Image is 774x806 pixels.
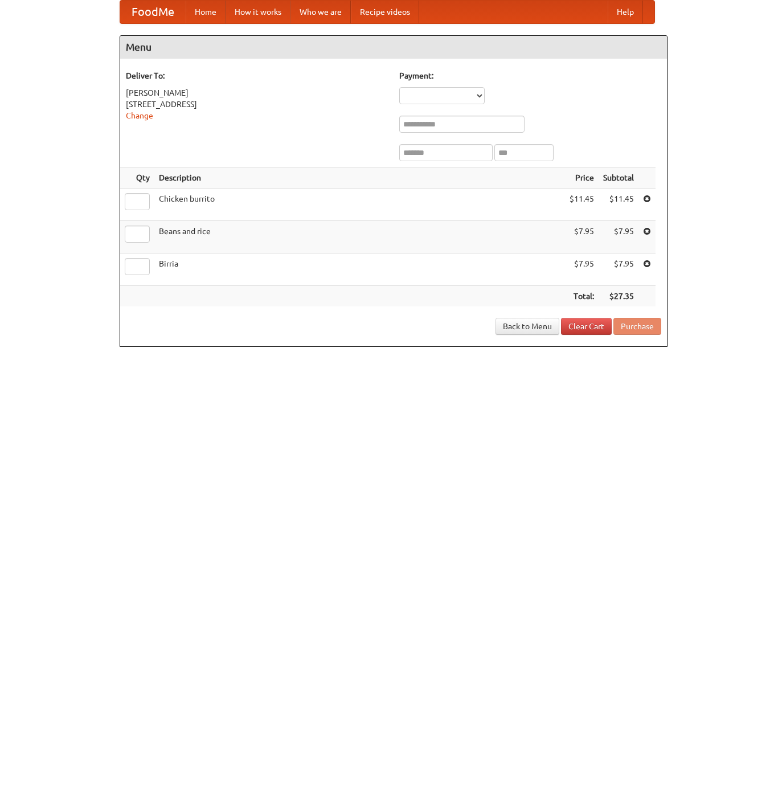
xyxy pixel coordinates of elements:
[120,167,154,189] th: Qty
[186,1,226,23] a: Home
[608,1,643,23] a: Help
[561,318,612,335] a: Clear Cart
[290,1,351,23] a: Who we are
[154,221,565,253] td: Beans and rice
[351,1,419,23] a: Recipe videos
[599,189,638,221] td: $11.45
[599,253,638,286] td: $7.95
[565,221,599,253] td: $7.95
[399,70,661,81] h5: Payment:
[154,167,565,189] th: Description
[565,189,599,221] td: $11.45
[565,167,599,189] th: Price
[613,318,661,335] button: Purchase
[599,221,638,253] td: $7.95
[120,1,186,23] a: FoodMe
[599,167,638,189] th: Subtotal
[154,189,565,221] td: Chicken burrito
[154,253,565,286] td: Birria
[126,99,388,110] div: [STREET_ADDRESS]
[565,253,599,286] td: $7.95
[565,286,599,307] th: Total:
[226,1,290,23] a: How it works
[495,318,559,335] a: Back to Menu
[126,87,388,99] div: [PERSON_NAME]
[599,286,638,307] th: $27.35
[126,111,153,120] a: Change
[120,36,667,59] h4: Menu
[126,70,388,81] h5: Deliver To:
